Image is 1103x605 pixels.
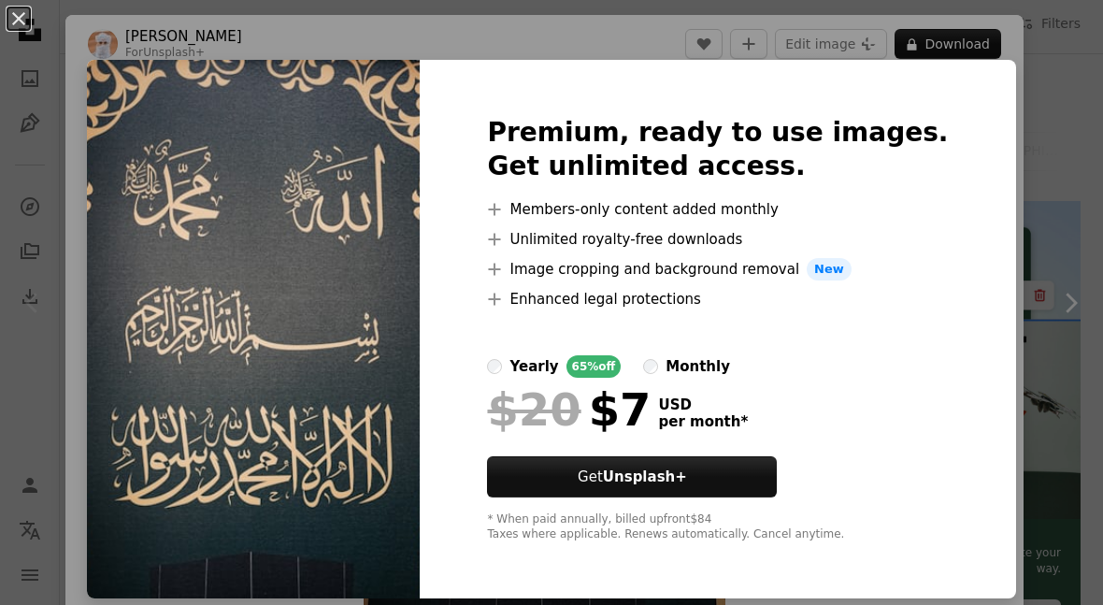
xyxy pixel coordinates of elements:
div: yearly [509,355,558,378]
li: Enhanced legal protections [487,288,948,310]
li: Image cropping and background removal [487,258,948,281]
div: * When paid annually, billed upfront $84 Taxes where applicable. Renews automatically. Cancel any... [487,512,948,542]
input: monthly [643,359,658,374]
div: monthly [666,355,730,378]
li: Unlimited royalty-free downloads [487,228,948,251]
span: per month * [658,413,748,430]
li: Members-only content added monthly [487,198,948,221]
span: USD [658,396,748,413]
button: GetUnsplash+ [487,456,777,497]
img: premium_photo-1677959810628-90f926628550 [87,60,420,598]
div: $7 [487,385,651,434]
strong: Unsplash+ [603,468,687,485]
div: 65% off [566,355,622,378]
input: yearly65%off [487,359,502,374]
span: New [807,258,852,281]
h2: Premium, ready to use images. Get unlimited access. [487,116,948,183]
span: $20 [487,385,580,434]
